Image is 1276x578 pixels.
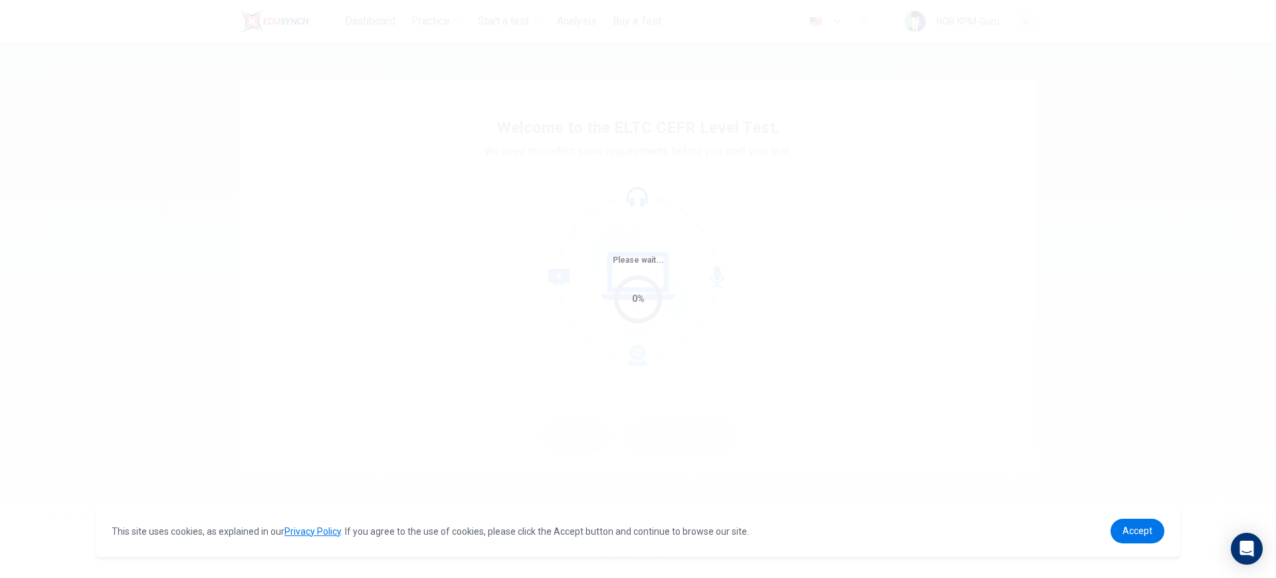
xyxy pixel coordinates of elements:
[632,291,645,307] div: 0%
[284,526,341,537] a: Privacy Policy
[112,526,749,537] span: This site uses cookies, as explained in our . If you agree to the use of cookies, please click th...
[96,506,1180,557] div: cookieconsent
[1231,533,1263,565] div: Open Intercom Messenger
[1122,525,1152,536] span: Accept
[1111,519,1164,543] a: dismiss cookie message
[613,255,664,265] span: Please wait...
